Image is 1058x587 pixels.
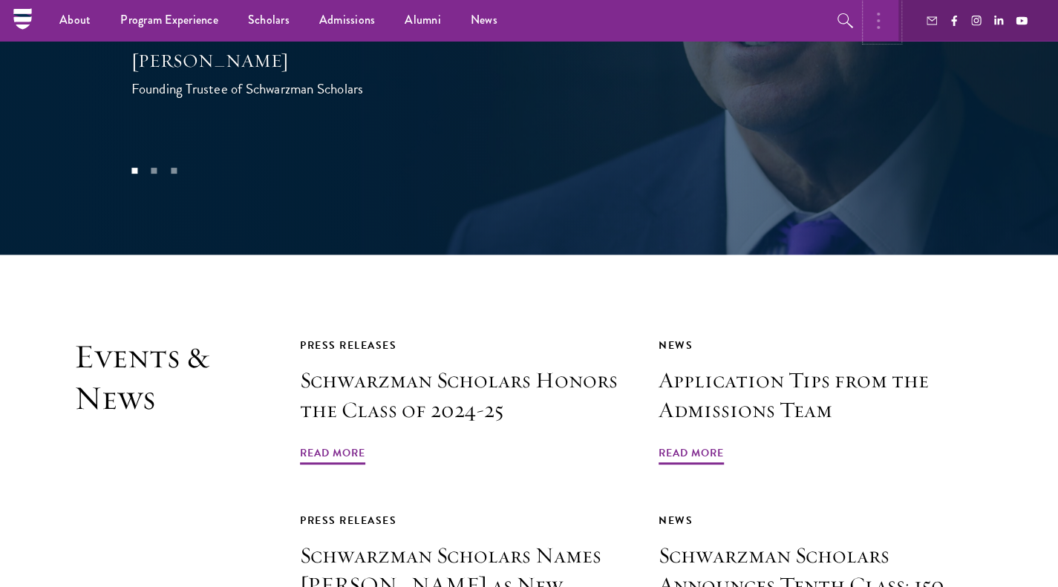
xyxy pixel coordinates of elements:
[125,161,144,180] button: 1 of 3
[659,366,984,425] h3: Application Tips from the Admissions Team
[164,161,183,180] button: 3 of 3
[659,336,984,355] div: News
[144,161,163,180] button: 2 of 3
[659,444,724,467] span: Read More
[659,511,984,530] div: News
[131,78,428,99] div: Founding Trustee of Schwarzman Scholars
[659,336,984,467] a: News Application Tips from the Admissions Team Read More
[300,444,365,467] span: Read More
[300,511,625,530] div: Press Releases
[300,366,625,425] h3: Schwarzman Scholars Honors the Class of 2024-25
[131,48,428,73] div: [PERSON_NAME]
[300,336,625,467] a: Press Releases Schwarzman Scholars Honors the Class of 2024-25 Read More
[300,336,625,355] div: Press Releases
